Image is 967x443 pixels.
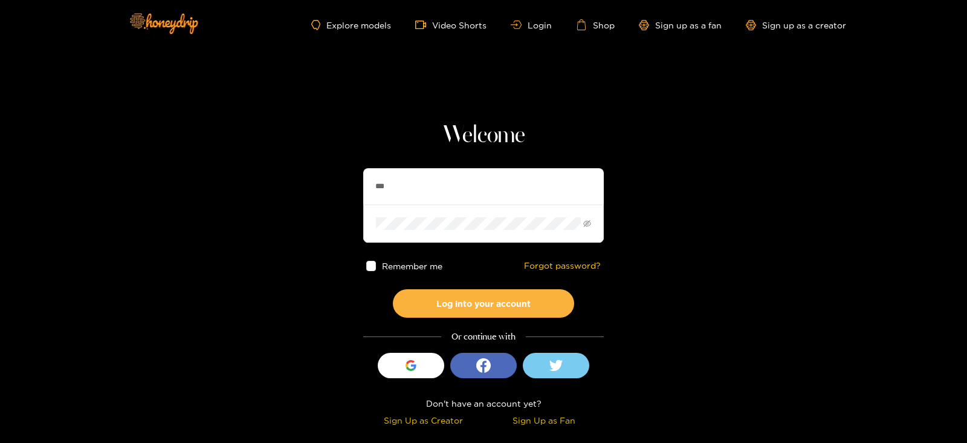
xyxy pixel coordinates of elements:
[415,19,432,30] span: video-camera
[363,121,604,150] h1: Welcome
[393,289,574,318] button: Log into your account
[363,396,604,410] div: Don't have an account yet?
[487,413,601,427] div: Sign Up as Fan
[311,20,391,30] a: Explore models
[639,20,722,30] a: Sign up as a fan
[746,20,846,30] a: Sign up as a creator
[583,220,591,228] span: eye-invisible
[383,261,443,271] span: Remember me
[511,21,552,30] a: Login
[524,261,601,271] a: Forgot password?
[415,19,487,30] a: Video Shorts
[366,413,480,427] div: Sign Up as Creator
[363,330,604,344] div: Or continue with
[576,19,615,30] a: Shop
